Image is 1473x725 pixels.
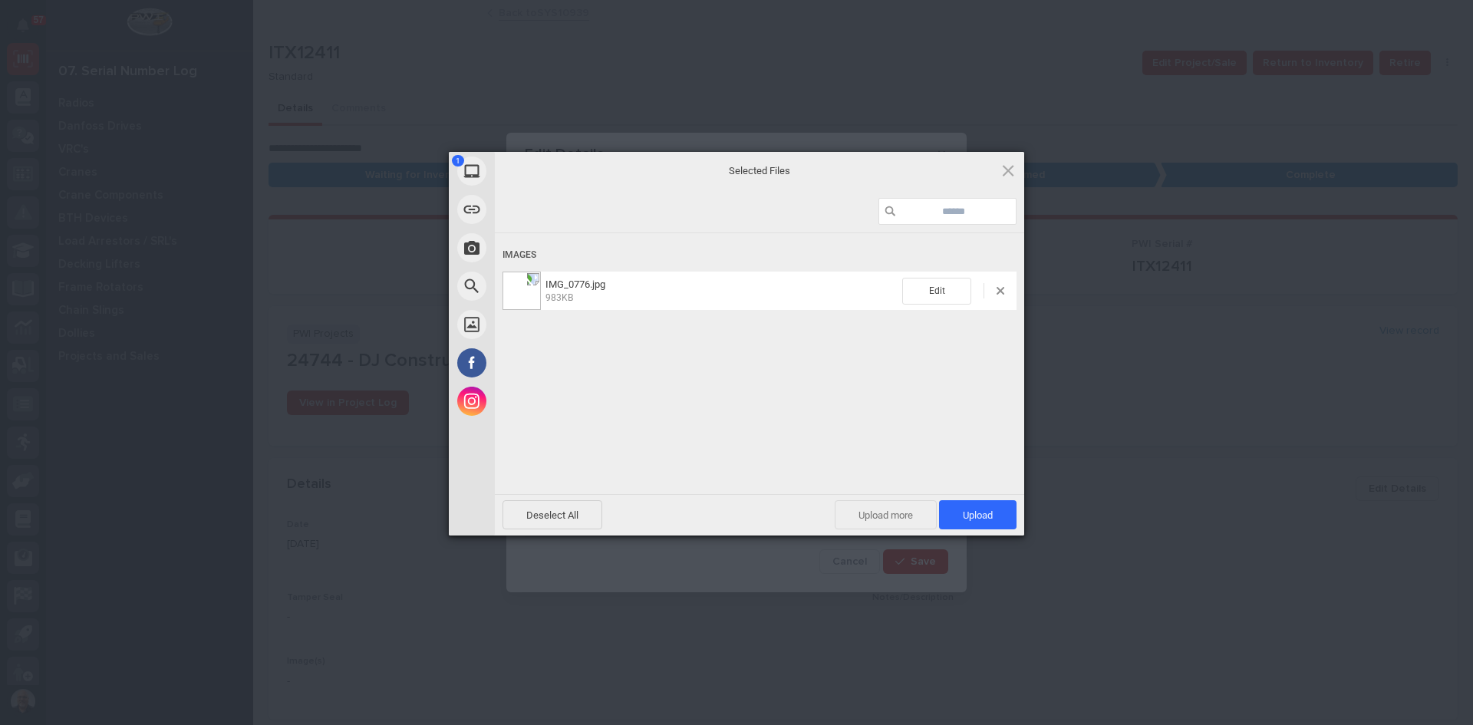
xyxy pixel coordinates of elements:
img: 35b7daa2-fc2a-473e-942b-6779af545d72 [503,272,541,310]
div: Instagram [449,382,633,420]
span: Selected Files [606,163,913,177]
div: Facebook [449,344,633,382]
span: Upload [963,509,993,521]
div: Link (URL) [449,190,633,229]
span: Edit [902,278,971,305]
span: 1 [452,155,464,166]
span: Upload more [835,500,937,529]
span: Deselect All [503,500,602,529]
span: Click here or hit ESC to close picker [1000,162,1017,179]
span: 983KB [545,292,573,303]
div: Web Search [449,267,633,305]
span: IMG_0776.jpg [545,278,605,290]
div: Take Photo [449,229,633,267]
span: Upload [939,500,1017,529]
div: Unsplash [449,305,633,344]
div: My Device [449,152,633,190]
div: Images [503,241,1017,269]
span: IMG_0776.jpg [541,278,902,304]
